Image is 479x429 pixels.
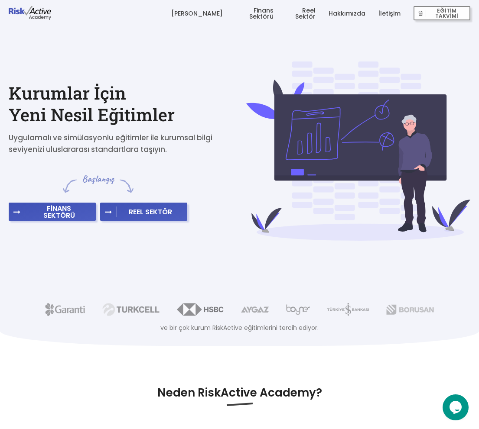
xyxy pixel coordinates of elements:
h3: Neden RiskActive Academy? [9,385,470,405]
img: logo-dark.png [9,6,51,20]
a: Finans Sektörü [236,0,274,26]
a: REEL SEKTÖR [100,207,187,216]
button: EĞİTİM TAKVİMİ [414,6,470,21]
img: isbank.png [327,303,368,316]
button: FİNANS SEKTÖRÜ [9,203,96,221]
p: ve bir çok kurum RiskActive eğitimlerini tercih ediyor. [20,323,459,332]
a: EĞİTİM TAKVİMİ [414,0,470,26]
a: Reel Sektör [287,0,316,26]
p: Uygulamalı ve simülasyonlu eğitimler ile kurumsal bilgi seviyenizi uluslararası standartlara taşı... [9,132,225,155]
img: boyner.png [286,303,310,316]
a: FİNANS SEKTÖRÜ [9,207,96,216]
img: aygaz.png [241,303,268,316]
img: garanti.png [45,303,85,316]
iframe: chat widget [443,394,470,420]
img: hsbc.png [177,303,224,316]
img: turkcell.png [102,303,160,316]
a: [PERSON_NAME] [171,0,223,26]
span: FİNANS SEKTÖRÜ [25,204,94,219]
a: İletişim [378,0,401,26]
img: cover-bg-4f0afb8b8e761f0a12b4d1d22ae825fe.svg [246,61,471,241]
button: REEL SEKTÖR [100,203,187,221]
h2: Kurumlar İçin Yeni Nesil Eğitimler [9,82,233,126]
span: REEL SEKTÖR [117,207,185,216]
span: EĞİTİM TAKVİMİ [426,7,467,19]
a: Hakkımızda [329,0,365,26]
img: borusan.png [386,303,434,316]
span: Başlangıç [82,173,114,185]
